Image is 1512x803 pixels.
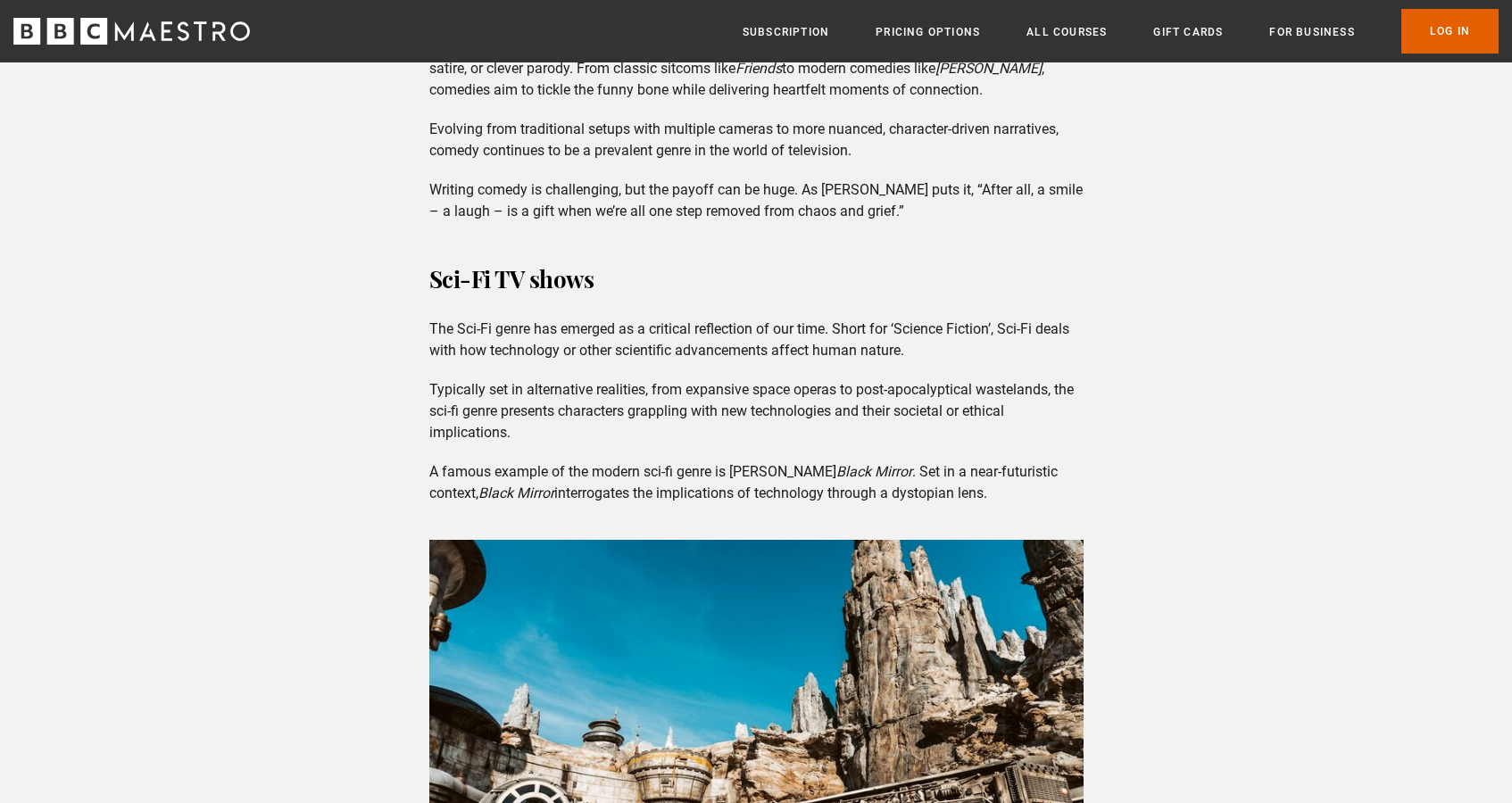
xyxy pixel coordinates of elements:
nav: Primary [743,9,1499,54]
a: All Courses [1026,23,1107,41]
em: [PERSON_NAME] [935,60,1042,77]
a: Log In [1401,9,1499,54]
p: Evolving from traditional setups with multiple cameras to more nuanced, character-driven narrativ... [429,119,1084,161]
em: Black Mirror [836,463,912,480]
p: The comedy genre brings joy and laughter to TV audiences, whether through slapstick antics, witty... [429,37,1084,101]
a: Subscription [743,23,829,41]
a: For business [1269,23,1354,41]
p: Typically set in alternative realities, from expansive space operas to post-apocalyptical wastela... [429,379,1084,443]
a: Gift Cards [1153,23,1223,41]
svg: BBC Maestro [13,18,250,45]
em: Black Mirror [478,484,554,501]
a: Pricing Options [876,23,980,41]
p: The Sci-Fi genre has emerged as a critical reflection of our time. Short for ‘Science Fiction’, S... [429,319,1084,361]
em: Friends [735,60,782,77]
p: Writing comedy is challenging, but the payoff can be huge. As [PERSON_NAME] puts it, “After all, ... [429,179,1084,222]
p: A famous example of the modern sci-fi genre is [PERSON_NAME] . Set in a near-futuristic context, ... [429,461,1084,504]
h3: Sci-Fi TV shows [429,258,1084,301]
